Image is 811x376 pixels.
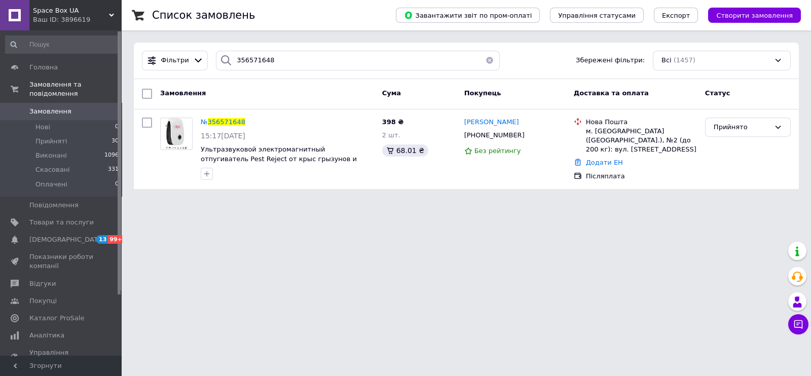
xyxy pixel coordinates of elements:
[382,89,401,97] span: Cума
[29,348,94,366] span: Управління сайтом
[115,123,119,132] span: 0
[714,122,770,133] div: Прийнято
[396,8,540,23] button: Завантажити звіт по пром-оплаті
[152,9,255,21] h1: Список замовлень
[586,159,623,166] a: Додати ЕН
[112,137,119,146] span: 30
[586,118,697,127] div: Нова Пошта
[201,145,357,172] a: Ультразвуковой электромагнитный отпугиватель Pest Reject от крыс грызунов и мышей от сети Белый
[5,35,120,54] input: Пошук
[404,11,532,20] span: Завантажити звіт по пром-оплаті
[108,165,119,174] span: 331
[29,201,79,210] span: Повідомлення
[576,56,645,65] span: Збережені фільтри:
[161,56,189,65] span: Фільтри
[165,118,188,149] img: Фото товару
[788,314,808,334] button: Чат з покупцем
[464,118,519,126] span: [PERSON_NAME]
[29,63,58,72] span: Головна
[698,11,801,19] a: Створити замовлення
[33,15,122,24] div: Ваш ID: 3896619
[705,89,730,97] span: Статус
[708,8,801,23] button: Створити замовлення
[550,8,644,23] button: Управління статусами
[216,51,500,70] input: Пошук за номером замовлення, ПІБ покупця, номером телефону, Email, номером накладної
[558,12,636,19] span: Управління статусами
[382,131,400,139] span: 2 шт.
[29,279,56,288] span: Відгуки
[474,147,521,155] span: Без рейтингу
[33,6,109,15] span: Space Box UA
[35,180,67,189] span: Оплачені
[661,56,672,65] span: Всі
[716,12,793,19] span: Створити замовлення
[29,314,84,323] span: Каталог ProSale
[29,235,104,244] span: [DEMOGRAPHIC_DATA]
[35,137,67,146] span: Прийняті
[674,56,695,64] span: (1457)
[464,89,501,97] span: Покупець
[464,131,525,139] span: [PHONE_NUMBER]
[35,165,70,174] span: Скасовані
[160,118,193,150] a: Фото товару
[160,89,206,97] span: Замовлення
[201,118,208,126] span: №
[108,235,125,244] span: 99+
[654,8,698,23] button: Експорт
[480,51,500,70] button: Очистить
[586,127,697,155] div: м. [GEOGRAPHIC_DATA] ([GEOGRAPHIC_DATA].), №2 (до 200 кг): вул. [STREET_ADDRESS]
[29,331,64,340] span: Аналітика
[586,172,697,181] div: Післяплата
[96,235,108,244] span: 13
[464,118,519,127] a: [PERSON_NAME]
[104,151,119,160] span: 1096
[382,144,428,157] div: 68.01 ₴
[29,107,71,116] span: Замовлення
[29,80,122,98] span: Замовлення та повідомлення
[382,118,404,126] span: 398 ₴
[35,151,67,160] span: Виконані
[201,132,245,140] span: 15:17[DATE]
[29,218,94,227] span: Товари та послуги
[662,12,690,19] span: Експорт
[29,296,57,306] span: Покупці
[35,123,50,132] span: Нові
[115,180,119,189] span: 0
[574,89,649,97] span: Доставка та оплата
[201,118,245,126] a: №356571648
[208,118,245,126] span: 356571648
[29,252,94,271] span: Показники роботи компанії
